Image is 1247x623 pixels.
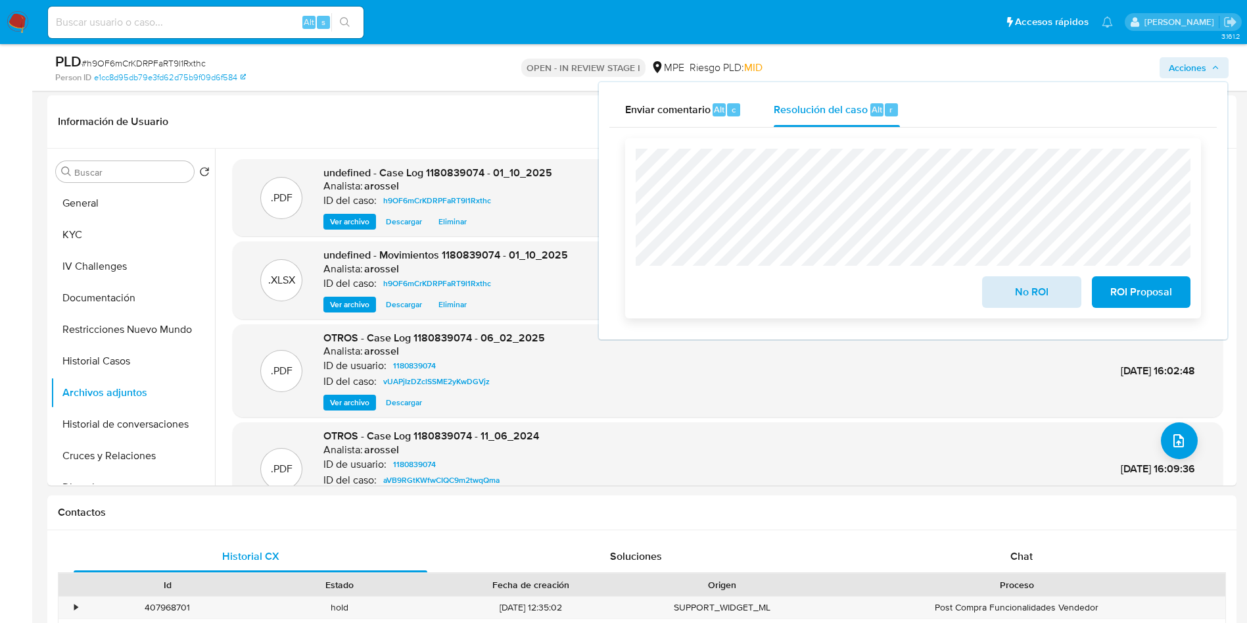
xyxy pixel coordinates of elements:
button: Direcciones [51,472,215,503]
p: ID del caso: [323,277,377,290]
button: Eliminar [432,214,473,230]
span: undefined - Movimientos 1180839074 - 01_10_2025 [323,247,568,262]
span: Soluciones [610,549,662,564]
span: ROI Proposal [1109,278,1173,307]
span: Acciones [1169,57,1206,78]
p: ID de usuario: [323,458,387,471]
button: Acciones [1160,57,1229,78]
span: Eliminar [438,298,467,311]
button: Cruces y Relaciones [51,440,215,472]
button: No ROI [982,276,1081,308]
span: [DATE] 16:09:36 [1121,461,1195,476]
input: Buscar [74,166,189,178]
p: ID del caso: [323,474,377,487]
p: Analista: [323,345,363,358]
span: r [889,103,893,116]
a: Notificaciones [1102,16,1113,28]
div: Origen [646,578,799,591]
p: .PDF [271,462,293,476]
span: h9OF6mCrKDRPFaRT9l1Rxthc [383,276,491,291]
span: vUAPjIzDZclSSME2yKwDGVjz [383,374,490,389]
button: Documentación [51,282,215,314]
span: Riesgo PLD: [690,61,763,75]
a: e1cc8d95db79e3fd62d75b9f09d6f584 [94,72,246,84]
b: PLD [55,51,82,72]
input: Buscar usuario o caso... [48,14,364,31]
span: Alt [872,103,882,116]
span: 1180839074 [393,358,436,374]
button: ROI Proposal [1092,276,1190,308]
div: Post Compra Funcionalidades Vendedor [809,597,1225,618]
a: aVB9RGtKWfwCIQC9m2twqQma [378,472,505,488]
h6: arossel [364,262,399,276]
button: Ver archivo [323,297,376,312]
button: Historial Casos [51,345,215,377]
span: 3.161.2 [1221,31,1240,41]
button: Archivos adjuntos [51,377,215,409]
p: ID de usuario: [323,359,387,372]
span: Enviar comentario [625,101,711,116]
span: Descargar [386,396,422,409]
span: Eliminar [438,215,467,228]
h6: arossel [364,443,399,457]
div: SUPPORT_WIDGET_ML [636,597,809,618]
button: Descargar [379,297,429,312]
div: Proceso [818,578,1216,591]
span: OTROS - Case Log 1180839074 - 06_02_2025 [323,330,545,345]
h6: arossel [364,180,399,193]
button: Eliminar [432,297,473,312]
span: Descargar [386,215,422,228]
span: Ver archivo [330,298,369,311]
span: OTROS - Case Log 1180839074 - 11_06_2024 [323,428,539,443]
span: Descargar [386,298,422,311]
h6: arossel [364,345,399,358]
button: Descargar [379,395,429,411]
span: Alt [714,103,724,116]
span: Ver archivo [330,396,369,409]
div: MPE [651,61,684,75]
p: ID del caso: [323,194,377,207]
a: h9OF6mCrKDRPFaRT9l1Rxthc [378,276,496,291]
b: Person ID [55,72,91,84]
a: 1180839074 [388,358,441,374]
div: 407968701 [82,597,254,618]
span: MID [744,60,763,75]
h1: Contactos [58,506,1226,519]
button: KYC [51,219,215,251]
span: 1180839074 [393,457,436,472]
p: .PDF [271,364,293,378]
span: h9OF6mCrKDRPFaRT9l1Rxthc [383,193,491,209]
span: Ver archivo [330,215,369,228]
button: Descargar [379,214,429,230]
a: 1180839074 [388,457,441,472]
h1: Información de Usuario [58,115,168,128]
span: c [732,103,736,116]
span: aVB9RGtKWfwCIQC9m2twqQma [383,472,500,488]
button: Buscar [61,166,72,177]
p: Analista: [323,262,363,276]
button: General [51,187,215,219]
p: .XLSX [268,273,295,287]
button: Historial de conversaciones [51,409,215,440]
button: Volver al orden por defecto [199,166,210,181]
p: antonio.rossel@mercadolibre.com [1144,16,1219,28]
span: Resolución del caso [774,101,868,116]
a: Salir [1223,15,1237,29]
button: search-icon [331,13,358,32]
button: Ver archivo [323,395,376,411]
p: ID del caso: [323,375,377,388]
p: Analista: [323,180,363,193]
span: Historial CX [222,549,279,564]
div: [DATE] 12:35:02 [426,597,636,618]
div: Id [91,578,245,591]
span: [DATE] 16:02:48 [1121,363,1195,378]
p: OPEN - IN REVIEW STAGE I [521,59,646,77]
span: Chat [1010,549,1033,564]
a: h9OF6mCrKDRPFaRT9l1Rxthc [378,193,496,209]
p: .PDF [271,191,293,205]
span: undefined - Case Log 1180839074 - 01_10_2025 [323,165,552,180]
a: vUAPjIzDZclSSME2yKwDGVjz [378,374,495,389]
button: upload-file [1161,422,1198,459]
button: IV Challenges [51,251,215,282]
span: No ROI [999,278,1064,307]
